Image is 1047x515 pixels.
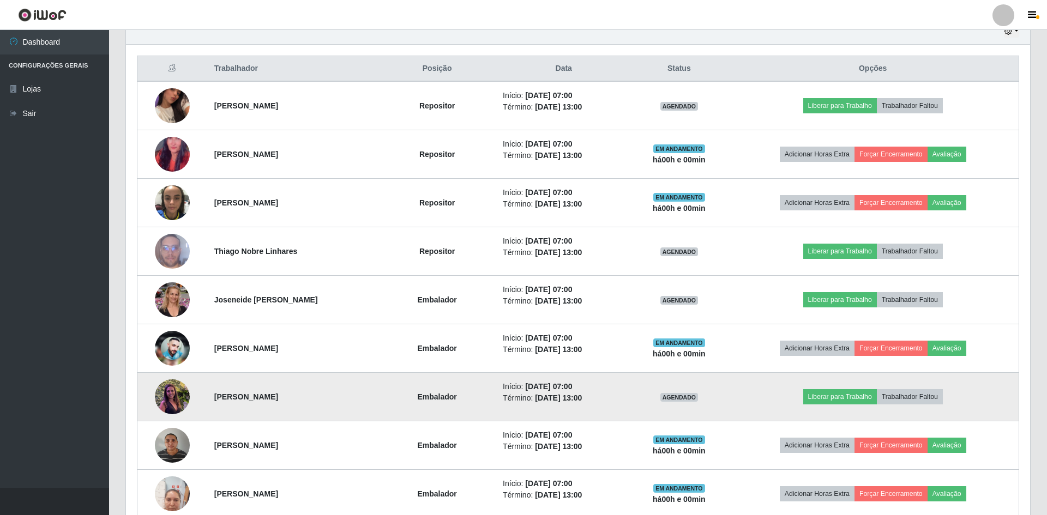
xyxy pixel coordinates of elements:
time: [DATE] 13:00 [535,345,582,354]
img: 1758670509190.jpeg [155,123,190,185]
strong: há 00 h e 00 min [653,204,706,213]
strong: Thiago Nobre Linhares [214,247,297,256]
time: [DATE] 13:00 [535,442,582,451]
li: Início: [503,187,624,198]
button: Avaliação [928,486,966,501]
time: [DATE] 07:00 [525,237,572,245]
strong: Repositor [419,150,455,159]
button: Adicionar Horas Extra [780,195,855,210]
span: AGENDADO [660,393,699,402]
span: AGENDADO [660,247,699,256]
li: Término: [503,489,624,501]
time: [DATE] 07:00 [525,431,572,439]
strong: [PERSON_NAME] [214,101,278,110]
time: [DATE] 13:00 [535,151,582,160]
strong: Embalador [417,392,456,401]
span: AGENDADO [660,296,699,305]
button: Adicionar Horas Extra [780,341,855,356]
button: Forçar Encerramento [855,147,928,162]
button: Trabalhador Faltou [877,292,943,307]
button: Liberar para Trabalho [803,98,877,113]
time: [DATE] 13:00 [535,296,582,305]
button: Trabalhador Faltou [877,98,943,113]
button: Adicionar Horas Extra [780,486,855,501]
li: Término: [503,198,624,210]
li: Início: [503,332,624,344]
strong: [PERSON_NAME] [214,150,278,159]
button: Adicionar Horas Extra [780,147,855,162]
th: Status [631,56,727,82]
strong: [PERSON_NAME] [214,441,278,450]
strong: [PERSON_NAME] [214,392,278,401]
li: Início: [503,429,624,441]
li: Término: [503,247,624,258]
time: [DATE] 07:00 [525,91,572,100]
button: Trabalhador Faltou [877,244,943,259]
button: Adicionar Horas Extra [780,438,855,453]
strong: Joseneide [PERSON_NAME] [214,295,318,304]
li: Término: [503,295,624,307]
th: Posição [378,56,496,82]
li: Término: [503,441,624,452]
img: CoreUI Logo [18,8,67,22]
button: Avaliação [928,341,966,356]
span: EM ANDAMENTO [653,144,705,153]
li: Término: [503,150,624,161]
button: Avaliação [928,438,966,453]
li: Início: [503,138,624,150]
strong: Repositor [419,198,455,207]
img: 1758239361344.jpeg [155,179,190,226]
img: 1757855022958.jpeg [155,311,190,386]
button: Trabalhador Faltou [877,389,943,404]
strong: há 00 h e 00 min [653,446,706,455]
th: Opções [727,56,1019,82]
button: Liberar para Trabalho [803,389,877,404]
li: Início: [503,235,624,247]
li: Início: [503,381,624,392]
strong: há 00 h e 00 min [653,495,706,504]
button: Forçar Encerramento [855,486,928,501]
button: Forçar Encerramento [855,195,928,210]
time: [DATE] 07:00 [525,188,572,197]
img: 1757709114638.jpeg [155,75,190,137]
time: [DATE] 13:00 [535,102,582,111]
li: Término: [503,101,624,113]
li: Término: [503,344,624,355]
img: 1758630323839.jpeg [155,228,190,274]
strong: Embalador [417,489,456,498]
strong: Repositor [419,247,455,256]
strong: [PERSON_NAME] [214,489,278,498]
button: Forçar Encerramento [855,438,928,453]
strong: [PERSON_NAME] [214,198,278,207]
li: Início: [503,284,624,295]
span: EM ANDAMENTO [653,484,705,493]
button: Liberar para Trabalho [803,292,877,307]
img: 1682282315980.jpeg [155,279,190,320]
strong: Embalador [417,441,456,450]
button: Avaliação [928,195,966,210]
time: [DATE] 07:00 [525,334,572,342]
span: EM ANDAMENTO [653,338,705,347]
strong: Embalador [417,295,456,304]
strong: [PERSON_NAME] [214,344,278,353]
li: Início: [503,478,624,489]
button: Avaliação [928,147,966,162]
span: EM ANDAMENTO [653,193,705,202]
time: [DATE] 13:00 [535,393,582,402]
time: [DATE] 13:00 [535,490,582,499]
strong: Embalador [417,344,456,353]
time: [DATE] 07:00 [525,479,572,488]
time: [DATE] 07:00 [525,285,572,294]
img: 1757006395686.jpeg [155,359,190,435]
strong: há 00 h e 00 min [653,155,706,164]
strong: Repositor [419,101,455,110]
time: [DATE] 07:00 [525,382,572,391]
img: 1757468836849.jpeg [155,422,190,468]
li: Início: [503,90,624,101]
span: EM ANDAMENTO [653,435,705,444]
button: Forçar Encerramento [855,341,928,356]
time: [DATE] 13:00 [535,199,582,208]
time: [DATE] 13:00 [535,248,582,257]
time: [DATE] 07:00 [525,140,572,148]
th: Trabalhador [208,56,378,82]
